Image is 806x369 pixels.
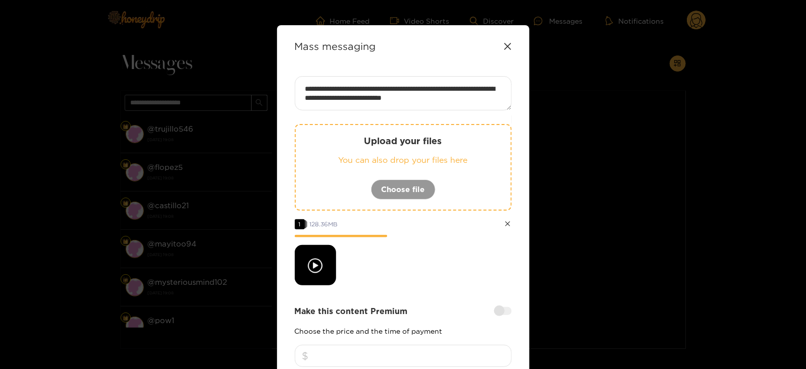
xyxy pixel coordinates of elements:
span: 128.36 MB [310,221,338,227]
p: Choose the price and the time of payment [295,327,512,335]
p: You can also drop your files here [316,154,491,166]
strong: Mass messaging [295,40,376,52]
strong: Make this content Premium [295,305,408,317]
span: 1 [295,219,305,229]
button: Choose file [371,179,436,200]
p: Upload your files [316,135,491,147]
